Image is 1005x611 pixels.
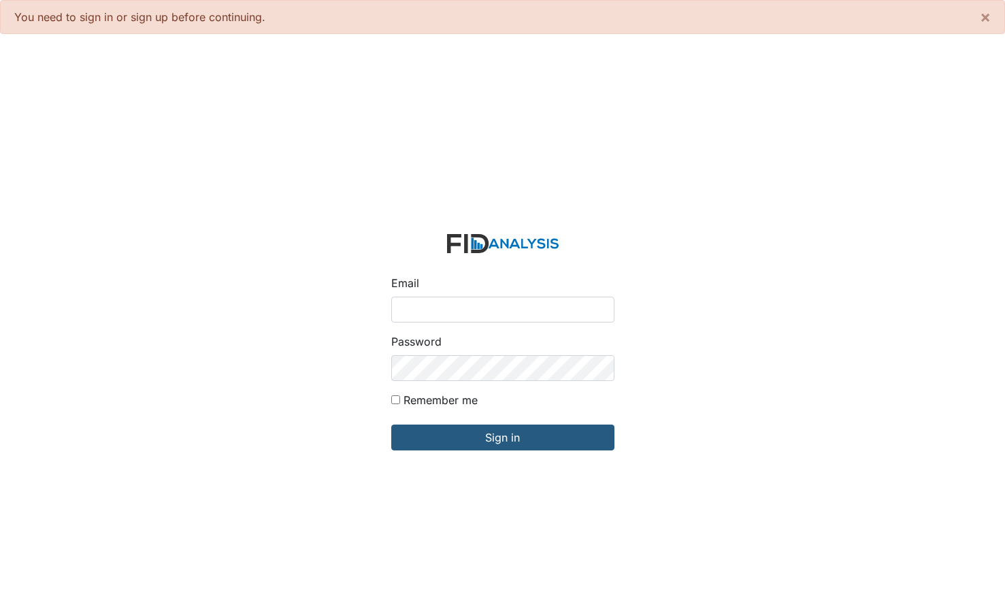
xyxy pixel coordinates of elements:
[447,234,559,254] img: logo-2fc8c6e3336f68795322cb6e9a2b9007179b544421de10c17bdaae8622450297.svg
[391,425,614,450] input: Sign in
[966,1,1004,33] button: ×
[980,7,991,27] span: ×
[391,275,419,291] label: Email
[391,333,442,350] label: Password
[403,392,478,408] label: Remember me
